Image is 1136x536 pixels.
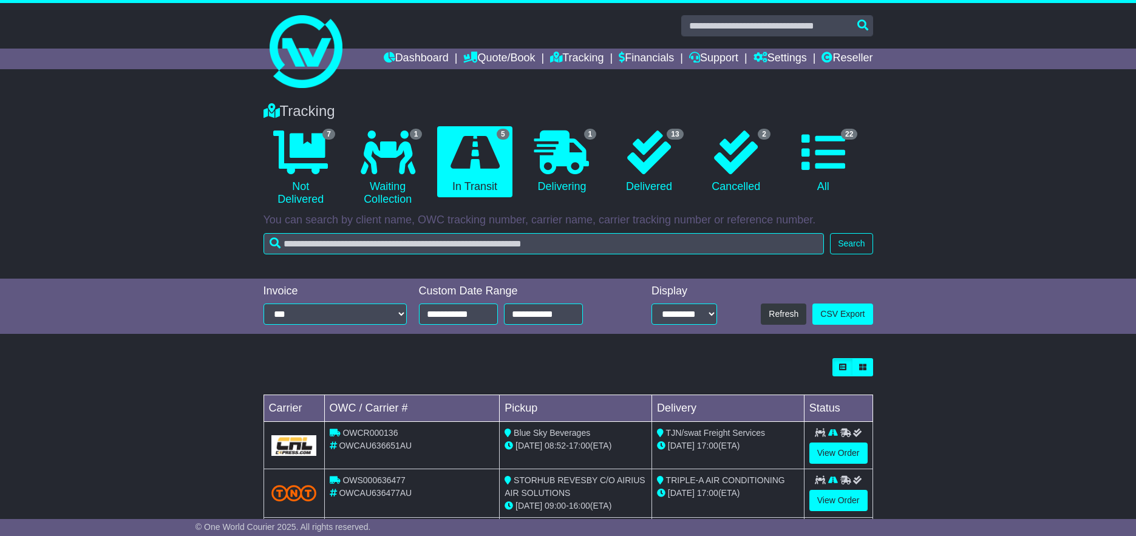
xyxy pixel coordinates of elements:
span: 16:00 [569,501,590,511]
span: 7 [322,129,335,140]
span: OWCAU636651AU [339,441,412,450]
span: TRIPLE-A AIR CONDITIONING [666,475,785,485]
a: 2 Cancelled [699,126,774,198]
div: Custom Date Range [419,285,614,298]
span: OWCAU636477AU [339,488,412,498]
div: (ETA) [657,439,799,452]
img: TNT_Domestic.png [271,485,317,501]
a: View Order [809,443,868,464]
a: CSV Export [812,304,872,325]
div: - (ETA) [505,439,647,452]
span: 2 [758,129,770,140]
span: OWCR000136 [342,428,398,438]
span: 09:00 [545,501,566,511]
a: Dashboard [384,49,449,69]
span: [DATE] [668,441,695,450]
span: 13 [667,129,683,140]
div: - (ETA) [505,500,647,512]
button: Search [830,233,872,254]
td: Pickup [500,395,652,422]
a: 7 Not Delivered [264,126,338,211]
a: 1 Waiting Collection [350,126,425,211]
span: 22 [841,129,857,140]
td: Carrier [264,395,324,422]
a: 5 In Transit [437,126,512,198]
div: Display [651,285,717,298]
td: OWC / Carrier # [324,395,500,422]
div: (ETA) [657,487,799,500]
span: OWS000636477 [342,475,406,485]
span: 1 [410,129,423,140]
span: 5 [497,129,509,140]
a: 1 Delivering [525,126,599,198]
span: 17:00 [569,441,590,450]
span: TJN/swat Freight Services [666,428,765,438]
span: [DATE] [668,488,695,498]
span: 1 [584,129,597,140]
span: © One World Courier 2025. All rights reserved. [196,522,371,532]
span: [DATE] [515,441,542,450]
span: 17:00 [697,441,718,450]
a: Tracking [550,49,604,69]
div: Tracking [257,103,879,120]
span: STORHUB REVESBY C/O AIRIUS AIR SOLUTIONS [505,475,645,498]
a: View Order [809,490,868,511]
a: Support [689,49,738,69]
a: Settings [753,49,807,69]
td: Status [804,395,872,422]
button: Refresh [761,304,806,325]
span: 17:00 [697,488,718,498]
a: 13 Delivered [611,126,686,198]
a: Quote/Book [463,49,535,69]
span: 08:52 [545,441,566,450]
a: 22 All [786,126,860,198]
a: Reseller [821,49,872,69]
span: [DATE] [515,501,542,511]
span: Blue Sky Beverages [514,428,590,438]
td: Delivery [651,395,804,422]
p: You can search by client name, OWC tracking number, carrier name, carrier tracking number or refe... [264,214,873,227]
div: Invoice [264,285,407,298]
img: GetCarrierServiceLogo [271,435,317,456]
a: Financials [619,49,674,69]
